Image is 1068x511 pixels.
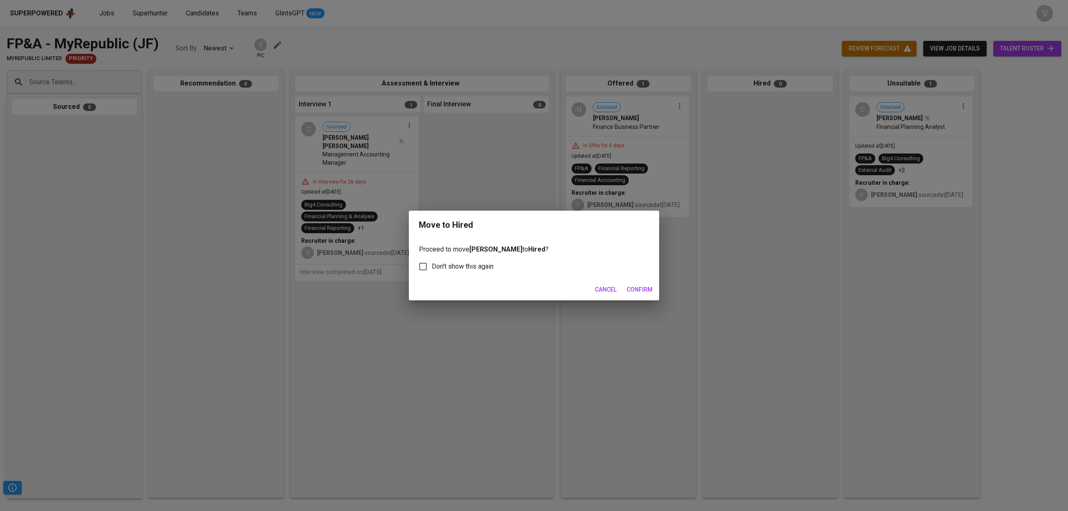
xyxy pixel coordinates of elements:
p: Proceed to move to ? [419,244,649,254]
b: Hired [528,245,545,253]
span: Confirm [627,284,652,295]
span: Don't show this again [432,262,494,272]
div: Move to Hired [419,219,473,231]
button: Confirm [623,282,656,297]
span: Cancel [595,284,617,295]
button: Cancel [592,282,620,297]
b: [PERSON_NAME] [469,245,522,253]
